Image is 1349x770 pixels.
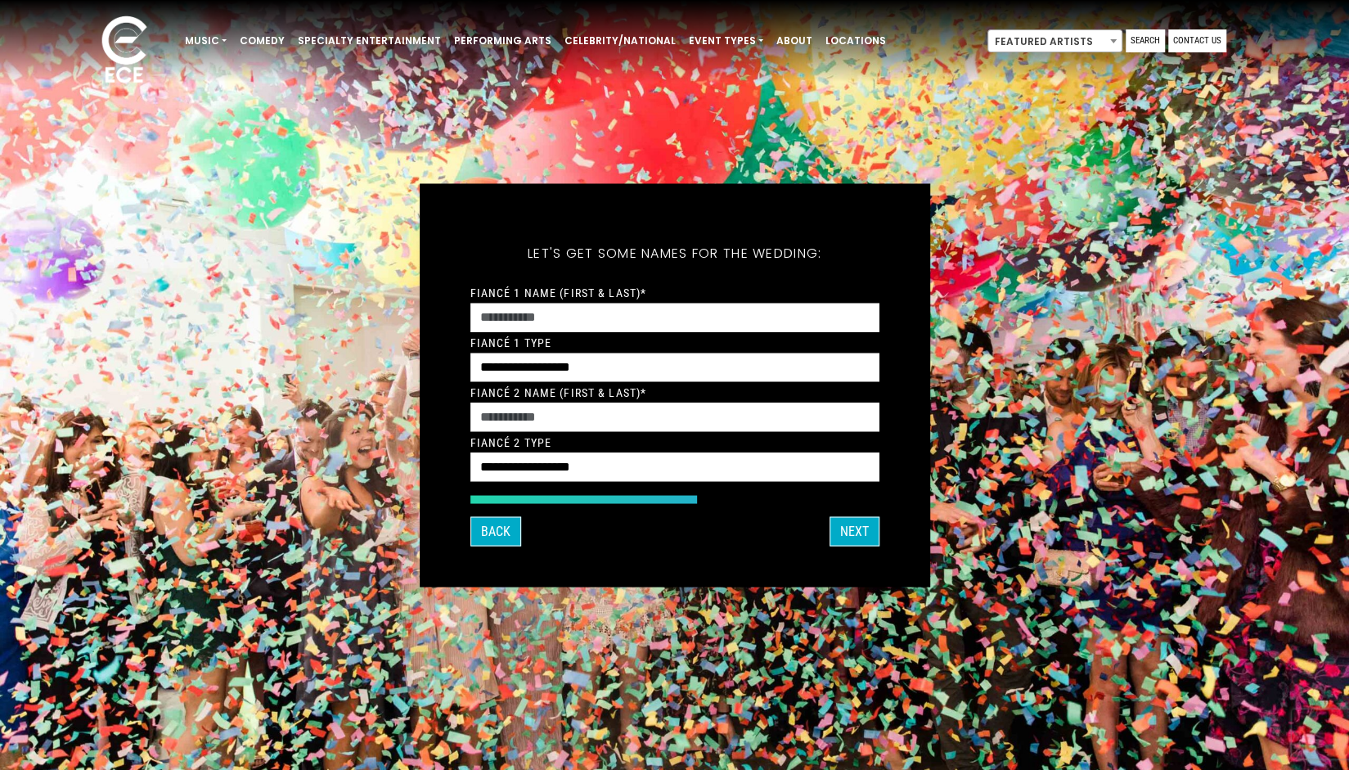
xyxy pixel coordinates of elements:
a: Comedy [233,27,291,55]
a: Music [178,27,233,55]
button: Back [470,516,521,546]
a: About [770,27,819,55]
label: Fiancé 1 Type [470,335,552,350]
img: ece_new_logo_whitev2-1.png [83,11,165,91]
label: Fiancé 2 Name (First & Last)* [470,385,646,400]
label: Fiancé 2 Type [470,435,552,450]
button: Next [830,516,879,546]
a: Contact Us [1168,29,1226,52]
a: Performing Arts [447,27,558,55]
a: Locations [819,27,893,55]
span: Featured Artists [987,29,1122,52]
a: Event Types [682,27,770,55]
label: Fiancé 1 Name (First & Last)* [470,286,646,300]
a: Celebrity/National [558,27,682,55]
h5: Let's get some names for the wedding: [470,224,879,283]
a: Specialty Entertainment [291,27,447,55]
a: Search [1126,29,1165,52]
span: Featured Artists [988,30,1122,53]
